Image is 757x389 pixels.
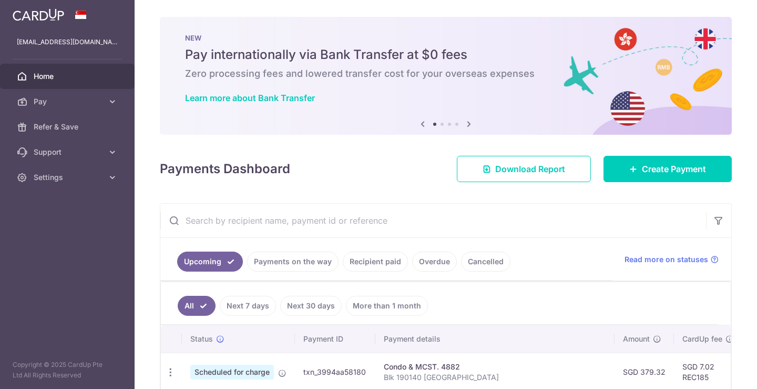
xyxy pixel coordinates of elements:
[603,156,732,182] a: Create Payment
[384,362,606,372] div: Condo & MCST. 4882
[34,147,103,157] span: Support
[160,17,732,135] img: Bank transfer banner
[160,159,290,178] h4: Payments Dashboard
[375,325,615,353] th: Payment details
[457,156,591,182] a: Download Report
[190,334,213,344] span: Status
[185,46,707,63] h5: Pay internationally via Bank Transfer at $0 fees
[34,71,103,82] span: Home
[343,252,408,272] a: Recipient paid
[295,325,375,353] th: Payment ID
[642,163,706,175] span: Create Payment
[190,365,274,380] span: Scheduled for charge
[412,252,457,272] a: Overdue
[461,252,510,272] a: Cancelled
[247,252,339,272] a: Payments on the way
[177,252,243,272] a: Upcoming
[17,37,118,47] p: [EMAIL_ADDRESS][DOMAIN_NAME]
[34,172,103,183] span: Settings
[495,163,565,175] span: Download Report
[178,296,216,316] a: All
[34,96,103,107] span: Pay
[34,122,103,132] span: Refer & Save
[185,93,315,103] a: Learn more about Bank Transfer
[346,296,428,316] a: More than 1 month
[623,334,650,344] span: Amount
[690,357,746,384] iframe: Opens a widget where you can find more information
[185,67,707,80] h6: Zero processing fees and lowered transfer cost for your overseas expenses
[384,372,606,383] p: Blk 190140 [GEOGRAPHIC_DATA]
[625,254,708,265] span: Read more on statuses
[220,296,276,316] a: Next 7 days
[185,34,707,42] p: NEW
[625,254,719,265] a: Read more on statuses
[160,204,706,237] input: Search by recipient name, payment id or reference
[682,334,722,344] span: CardUp fee
[280,296,342,316] a: Next 30 days
[13,8,64,21] img: CardUp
